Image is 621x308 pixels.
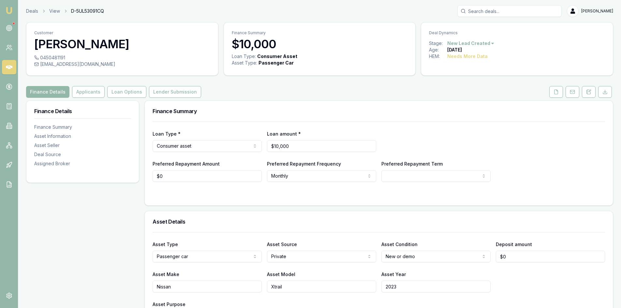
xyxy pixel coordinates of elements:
a: Applicants [71,86,106,98]
p: Finance Summary [232,30,408,36]
a: Lender Submission [148,86,202,98]
div: Assigned Broker [34,160,131,167]
label: Asset Year [381,271,406,277]
label: Preferred Repayment Term [381,161,443,167]
label: Asset Source [267,242,297,247]
div: [EMAIL_ADDRESS][DOMAIN_NAME] [34,61,210,67]
div: HEM: [429,53,447,60]
div: Asset Information [34,133,131,139]
span: [PERSON_NAME] [581,8,613,14]
button: Applicants [72,86,105,98]
h3: [PERSON_NAME] [34,37,210,51]
label: Asset Condition [381,242,418,247]
label: Loan Type * [153,131,181,137]
label: Loan amount * [267,131,301,137]
a: View [49,8,60,14]
label: Asset Model [267,271,295,277]
label: Asset Make [153,271,179,277]
a: Finance Details [26,86,71,98]
h3: $10,000 [232,37,408,51]
a: Deals [26,8,38,14]
button: New Lead Created [447,40,495,47]
div: Passenger Car [259,60,294,66]
div: 0450481191 [34,54,210,61]
div: Needs More Data [447,53,488,60]
div: [DATE] [447,47,462,53]
p: Deal Dynamics [429,30,605,36]
div: Consumer Asset [257,53,297,60]
nav: breadcrumb [26,8,104,14]
div: Deal Source [34,151,131,158]
a: Loan Options [106,86,148,98]
input: $ [267,140,376,152]
h3: Finance Summary [153,109,605,114]
label: Asset Type [153,242,178,247]
button: Lender Submission [149,86,201,98]
input: Search deals [457,5,562,17]
label: Preferred Repayment Amount [153,161,220,167]
div: Asset Seller [34,142,131,149]
img: emu-icon-u.png [5,7,13,14]
div: Stage: [429,40,447,47]
label: Preferred Repayment Frequency [267,161,341,167]
input: $ [153,170,262,182]
label: Deposit amount [496,242,532,247]
button: Loan Options [107,86,146,98]
div: Asset Type : [232,60,257,66]
div: Finance Summary [34,124,131,130]
div: Loan Type: [232,53,256,60]
button: Finance Details [26,86,69,98]
span: D-5UL53091CQ [71,8,104,14]
p: Customer [34,30,210,36]
label: Asset Purpose [153,301,185,307]
input: $ [496,251,605,262]
h3: Finance Details [34,109,131,114]
h3: Asset Details [153,219,605,224]
div: Age: [429,47,447,53]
